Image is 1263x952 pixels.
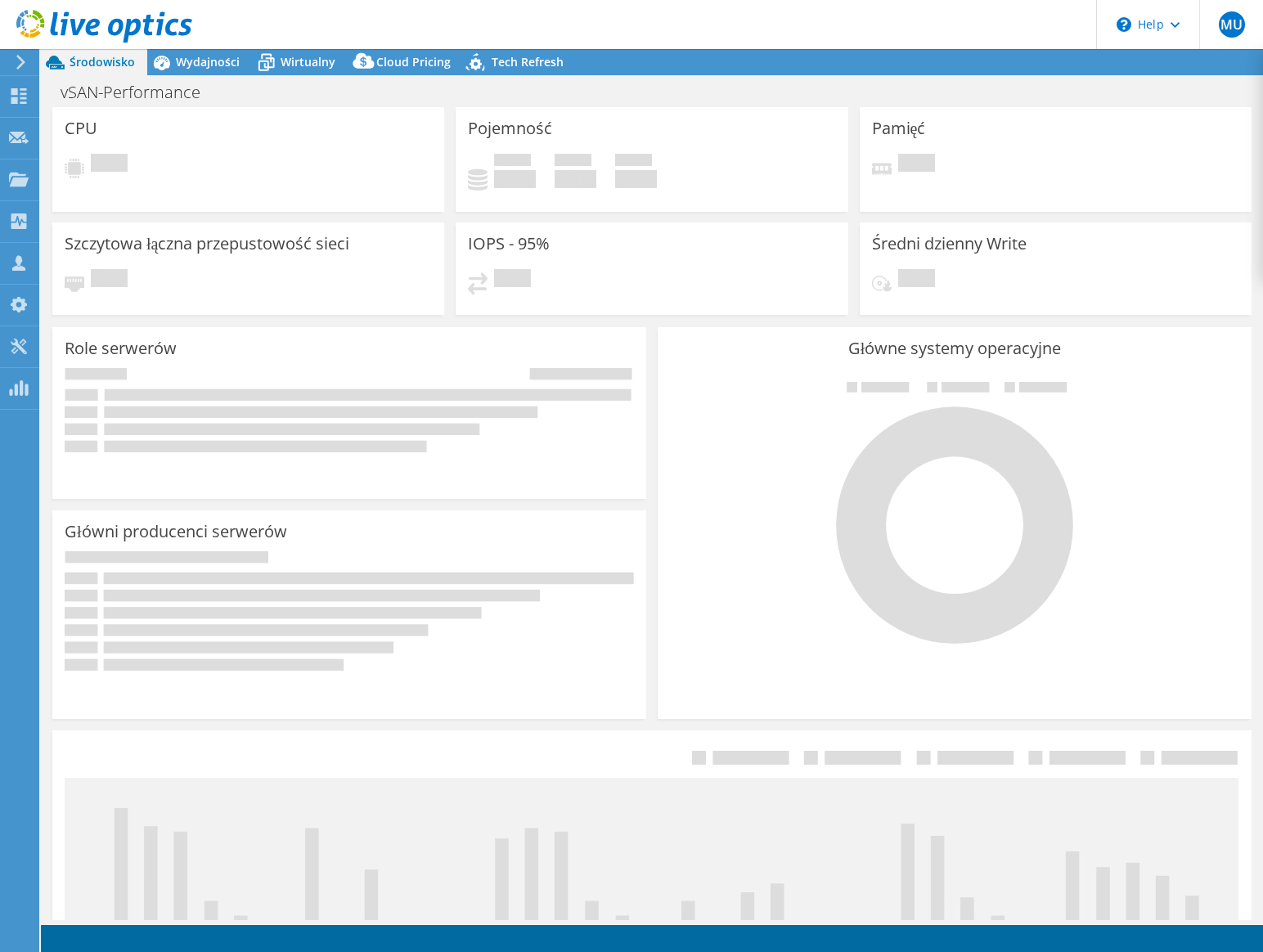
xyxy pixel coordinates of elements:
h3: Główni producenci serwerów [65,523,287,541]
h3: Szczytowa łączna przepustowość sieci [65,235,349,253]
h3: Role serwerów [65,339,177,357]
span: Wolne [555,154,591,170]
span: Łącznie [615,154,652,170]
h3: Pamięć [872,119,926,137]
h3: Główne systemy operacyjne [670,339,1239,357]
span: Środowisko [70,54,135,70]
h1: vSAN-Performance [53,83,226,101]
span: Oczekuje [91,269,128,291]
span: Oczekuje [91,154,128,176]
h3: IOPS - 95% [468,235,550,253]
span: Oczekuje [898,154,935,176]
span: Użytkownik [494,154,531,170]
span: Wydajności [176,54,240,70]
span: MU [1219,11,1245,38]
span: Cloud Pricing [376,54,451,70]
span: Oczekuje [898,269,935,291]
span: Oczekuje [494,269,531,291]
h3: Średni dzienny Write [872,235,1027,253]
svg: \n [1117,17,1131,32]
h4: 0 GiB [555,170,596,188]
h4: 0 GiB [615,170,657,188]
span: Wirtualny [281,54,335,70]
h3: Pojemność [468,119,552,137]
span: Tech Refresh [492,54,564,70]
h4: 0 GiB [494,170,536,188]
h3: CPU [65,119,97,137]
